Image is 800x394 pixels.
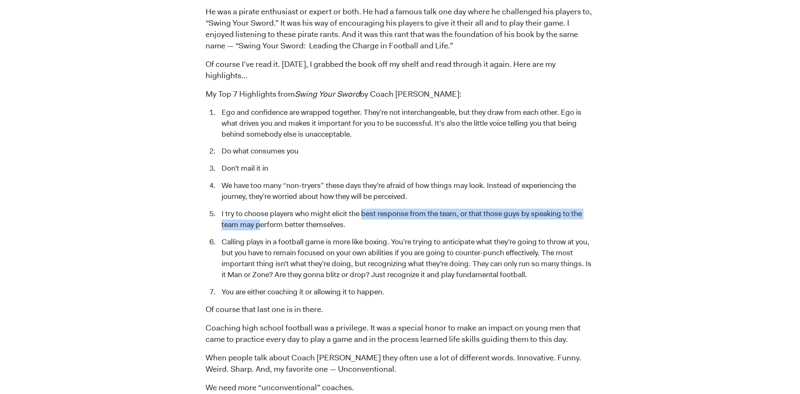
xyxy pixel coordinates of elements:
p: Of course I’ve read it. [DATE], I grabbed the book off my shelf and read through it again. Here a... [206,59,594,82]
li: We have too many “non-tryers” these days they’re afraid of how things may look. Instead of experi... [217,180,594,202]
p: He was a pirate enthusiast or expert or both. He had a famous talk one day where he challenged hi... [206,6,594,52]
li: Ego and confidence are wrapped together. They’re not interchangeable, but they draw from each oth... [217,107,594,140]
li: You are either coaching it or allowing it to happen. [217,287,594,298]
li: Do what consumes you [217,146,594,157]
p: My Top 7 Highlights from by Coach [PERSON_NAME]: [206,89,594,100]
p: Coaching high school football was a privilege. It was a special honor to make an impact on young ... [206,323,594,345]
em: Swing Your Sword [295,89,360,99]
li: I try to choose players who might elicit the best response from the team, or that those guys by s... [217,209,594,230]
p: When people talk about Coach [PERSON_NAME] they often use a lot of different words. Innovative. F... [206,352,594,375]
p: Of course that last one is in there. [206,304,594,315]
p: We need more “unconventional” coaches. [206,382,594,394]
li: Don’t mail it in [217,163,594,174]
li: Calling plays in a football game is more like boxing. You’re trying to anticipate what they’re go... [217,237,594,280]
